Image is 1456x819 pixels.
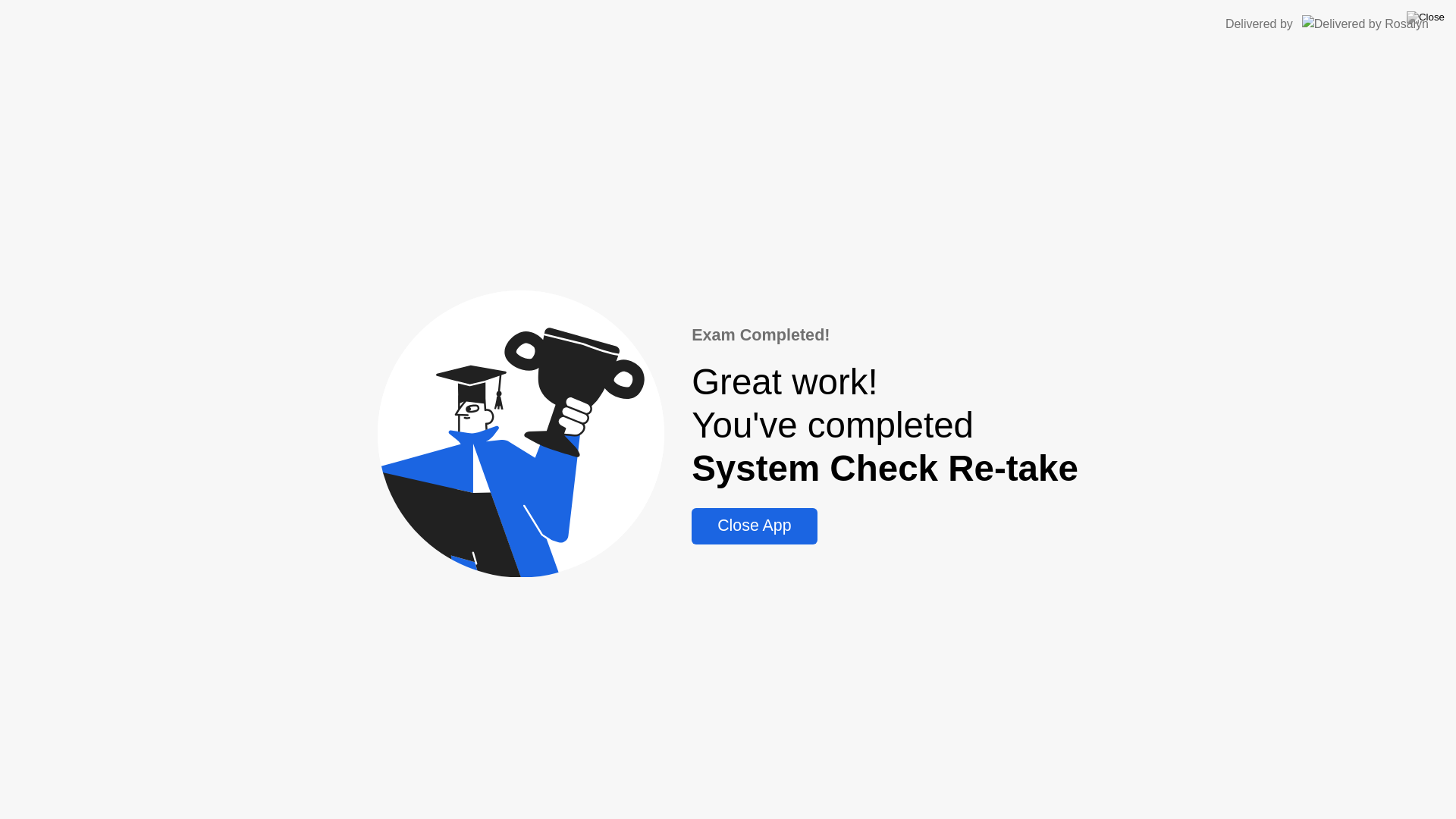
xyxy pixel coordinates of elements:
div: Great work! You've completed [692,360,1078,490]
div: Exam Completed! [692,323,1078,347]
img: Close [1407,11,1445,24]
button: Close App [692,508,817,544]
div: Delivered by [1225,15,1293,33]
img: Delivered by Rosalyn [1302,15,1429,33]
div: Close App [696,516,812,535]
b: System Check Re-take [692,448,1078,488]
